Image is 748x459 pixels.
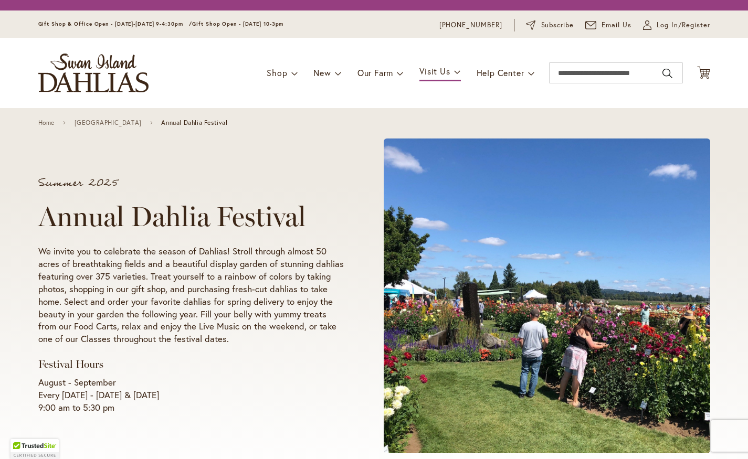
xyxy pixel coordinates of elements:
span: Log In/Register [657,20,710,30]
a: Log In/Register [643,20,710,30]
button: Search [662,65,672,82]
span: Shop [267,67,287,78]
span: Gift Shop & Office Open - [DATE]-[DATE] 9-4:30pm / [38,20,193,27]
span: Annual Dahlia Festival [161,119,227,126]
span: Subscribe [541,20,574,30]
h1: Annual Dahlia Festival [38,201,344,232]
h3: Festival Hours [38,358,344,371]
a: Home [38,119,55,126]
a: Subscribe [526,20,574,30]
span: Our Farm [357,67,393,78]
span: New [313,67,331,78]
p: August - September Every [DATE] - [DATE] & [DATE] 9:00 am to 5:30 pm [38,376,344,414]
a: store logo [38,54,149,92]
a: Email Us [585,20,631,30]
a: [GEOGRAPHIC_DATA] [75,119,142,126]
div: TrustedSite Certified [10,439,59,459]
p: Summer 2025 [38,178,344,188]
a: [PHONE_NUMBER] [439,20,503,30]
span: Email Us [602,20,631,30]
span: Visit Us [419,66,450,77]
p: We invite you to celebrate the season of Dahlias! Stroll through almost 50 acres of breathtaking ... [38,245,344,346]
span: Gift Shop Open - [DATE] 10-3pm [192,20,283,27]
span: Help Center [477,67,524,78]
